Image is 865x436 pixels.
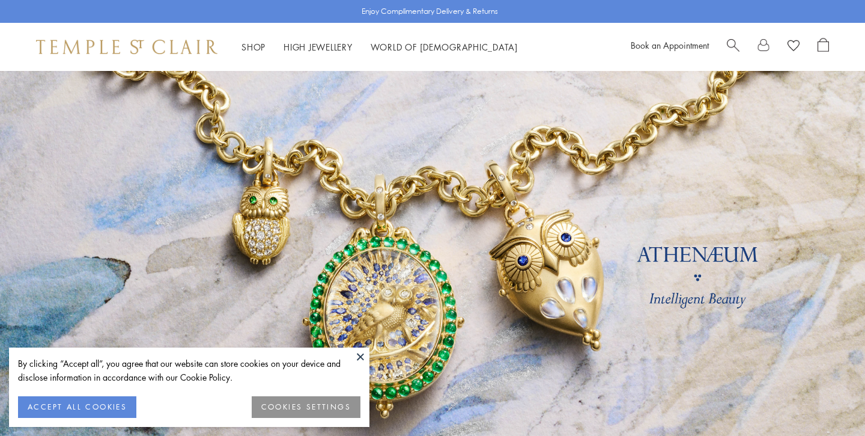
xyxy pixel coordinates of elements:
p: Enjoy Complimentary Delivery & Returns [362,5,498,17]
a: World of [DEMOGRAPHIC_DATA]World of [DEMOGRAPHIC_DATA] [371,41,518,53]
button: ACCEPT ALL COOKIES [18,396,136,418]
a: View Wishlist [788,38,800,56]
div: By clicking “Accept all”, you agree that our website can store cookies on your device and disclos... [18,357,360,384]
a: Open Shopping Bag [818,38,829,56]
button: COOKIES SETTINGS [252,396,360,418]
a: Search [727,38,739,56]
a: ShopShop [241,41,266,53]
a: Book an Appointment [631,39,709,51]
img: Temple St. Clair [36,40,217,54]
a: High JewelleryHigh Jewellery [284,41,353,53]
nav: Main navigation [241,40,518,55]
